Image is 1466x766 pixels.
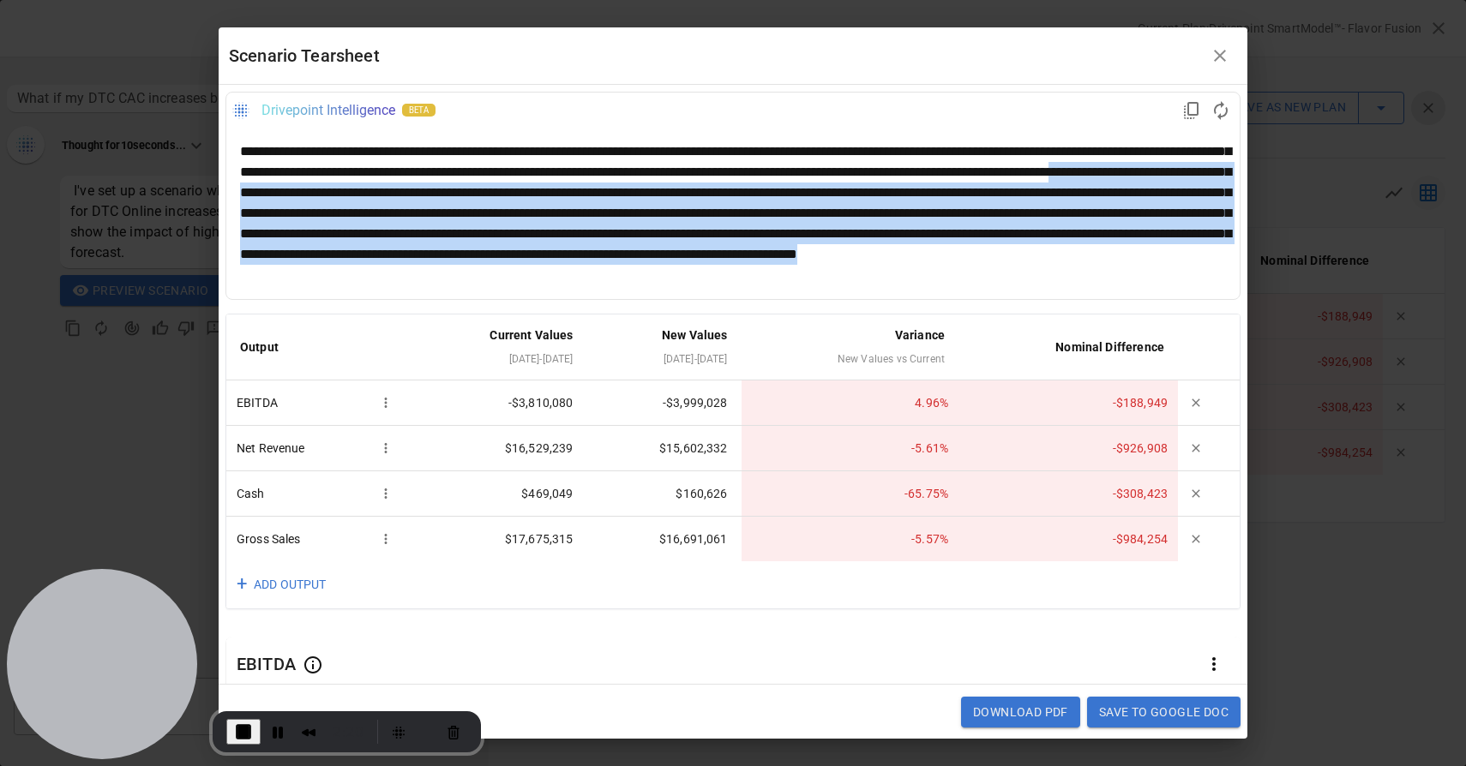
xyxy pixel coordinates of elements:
[958,314,1178,380] th: Nominal Difference
[408,517,586,561] td: $17,675,315
[237,482,398,506] div: Cash
[237,654,296,676] div: EBITDA
[742,471,958,517] td: -65.75 %
[958,380,1178,426] td: -$188,949
[408,314,586,380] th: Current Values
[422,349,573,369] div: [DATE] - [DATE]
[226,314,408,380] th: Output
[587,380,742,426] td: -$3,999,028
[601,349,728,369] div: [DATE] - [DATE]
[1087,697,1241,727] button: Save to Google Doc
[237,568,247,601] span: +
[237,391,398,415] div: EBITDA
[587,471,742,517] td: $160,626
[958,426,1178,471] td: -$926,908
[229,42,1203,69] div: Scenario Tearsheet
[587,314,742,380] th: New Values
[742,517,958,561] td: -5.57 %
[587,426,742,471] td: $15,602,332
[755,349,945,369] div: New Values vs Current
[408,380,586,426] td: -$3,810,080
[958,471,1178,517] td: -$308,423
[408,426,586,471] td: $16,529,239
[958,517,1178,561] td: -$984,254
[237,527,398,551] div: Gross Sales
[226,561,339,608] button: +ADD OUTPUT
[742,426,958,471] td: -5.61 %
[261,102,395,118] div: Drivepoint Intelligence
[237,436,398,460] div: Net Revenue
[587,517,742,561] td: $16,691,061
[742,380,958,426] td: 4.96 %
[402,104,436,117] div: beta
[408,471,586,517] td: $469,049
[961,697,1080,727] button: Download PDF
[742,314,958,380] th: Variance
